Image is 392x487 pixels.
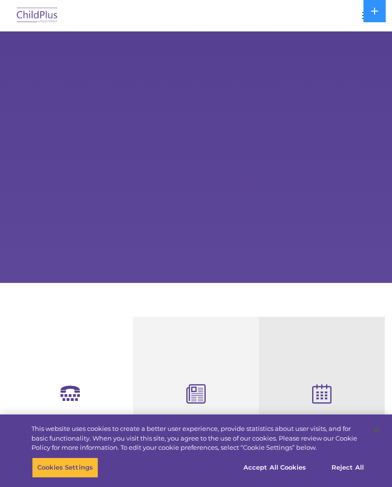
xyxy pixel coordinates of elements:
[32,457,98,477] button: Cookies Settings
[366,419,387,441] button: Close
[15,413,126,435] h4: Reliable Customer Support
[31,424,365,453] div: This website uses cookies to create a better user experience, provide statistics about user visit...
[238,457,311,477] button: Accept All Cookies
[15,4,60,27] img: ChildPlus by Procare Solutions
[317,457,378,477] button: Reject All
